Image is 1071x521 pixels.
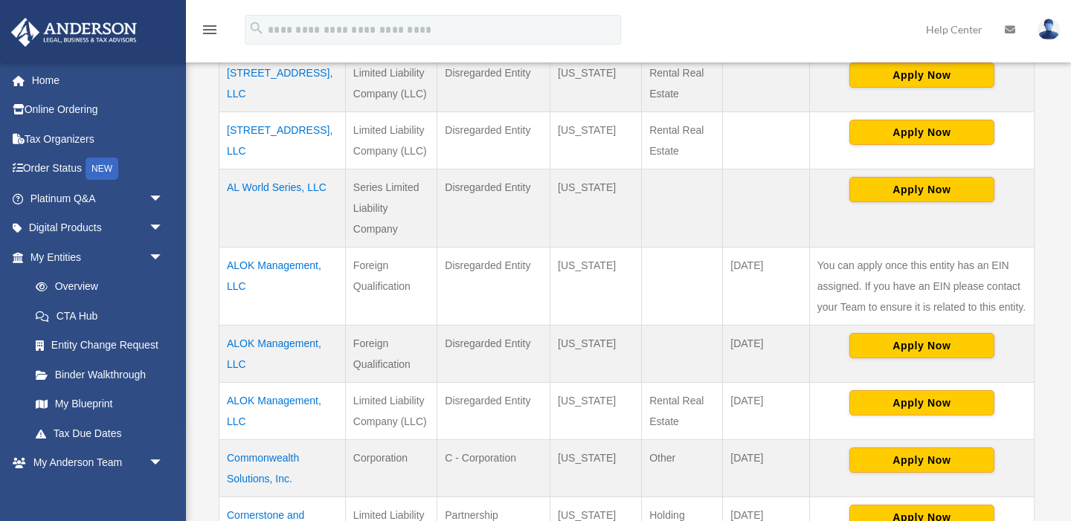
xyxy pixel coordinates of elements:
[437,382,550,439] td: Disregarded Entity
[550,325,642,382] td: [US_STATE]
[437,111,550,169] td: Disregarded Entity
[149,242,178,273] span: arrow_drop_down
[1038,19,1060,40] img: User Pic
[149,184,178,214] span: arrow_drop_down
[86,158,118,180] div: NEW
[437,169,550,247] td: Disregarded Entity
[21,418,178,448] a: Tax Due Dates
[219,382,346,439] td: ALOK Management, LLC
[10,154,186,184] a: Order StatusNEW
[437,439,550,496] td: C - Corporation
[723,325,810,382] td: [DATE]
[10,124,186,154] a: Tax Organizers
[550,54,642,111] td: [US_STATE]
[849,120,994,145] button: Apply Now
[642,54,723,111] td: Rental Real Estate
[437,247,550,325] td: Disregarded Entity
[642,439,723,496] td: Other
[642,382,723,439] td: Rental Real Estate
[219,439,346,496] td: Commonwealth Solutions, Inc.
[345,169,437,247] td: Series Limited Liability Company
[10,184,186,213] a: Platinum Q&Aarrow_drop_down
[219,247,346,325] td: ALOK Management, LLC
[849,333,994,358] button: Apply Now
[550,247,642,325] td: [US_STATE]
[550,439,642,496] td: [US_STATE]
[345,111,437,169] td: Limited Liability Company (LLC)
[345,247,437,325] td: Foreign Qualification
[149,448,178,479] span: arrow_drop_down
[809,247,1034,325] td: You can apply once this entity has an EIN assigned. If you have an EIN please contact your Team t...
[550,169,642,247] td: [US_STATE]
[723,247,810,325] td: [DATE]
[149,213,178,244] span: arrow_drop_down
[21,360,178,389] a: Binder Walkthrough
[201,21,219,39] i: menu
[849,447,994,473] button: Apply Now
[21,301,178,331] a: CTA Hub
[849,177,994,202] button: Apply Now
[21,389,178,419] a: My Blueprint
[219,169,346,247] td: AL World Series, LLC
[10,65,186,95] a: Home
[550,111,642,169] td: [US_STATE]
[10,448,186,478] a: My Anderson Teamarrow_drop_down
[550,382,642,439] td: [US_STATE]
[642,111,723,169] td: Rental Real Estate
[723,382,810,439] td: [DATE]
[345,382,437,439] td: Limited Liability Company (LLC)
[10,213,186,243] a: Digital Productsarrow_drop_down
[10,95,186,125] a: Online Ordering
[21,272,171,302] a: Overview
[849,62,994,88] button: Apply Now
[7,18,141,47] img: Anderson Advisors Platinum Portal
[437,325,550,382] td: Disregarded Entity
[219,325,346,382] td: ALOK Management, LLC
[219,54,346,111] td: [STREET_ADDRESS], LLC
[345,325,437,382] td: Foreign Qualification
[10,242,178,272] a: My Entitiesarrow_drop_down
[219,111,346,169] td: [STREET_ADDRESS], LLC
[723,439,810,496] td: [DATE]
[849,390,994,415] button: Apply Now
[345,54,437,111] td: Limited Liability Company (LLC)
[437,54,550,111] td: Disregarded Entity
[21,331,178,360] a: Entity Change Request
[201,26,219,39] a: menu
[248,20,265,36] i: search
[345,439,437,496] td: Corporation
